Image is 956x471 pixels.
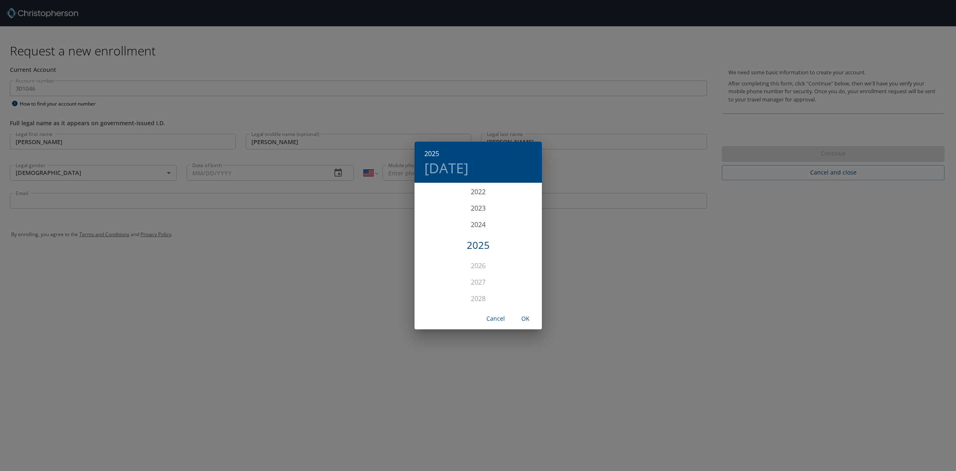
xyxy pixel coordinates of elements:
[415,184,542,200] div: 2022
[483,311,509,326] button: Cancel
[516,314,535,324] span: OK
[512,311,539,326] button: OK
[415,216,542,233] div: 2024
[486,314,506,324] span: Cancel
[424,148,439,159] button: 2025
[415,200,542,216] div: 2023
[424,159,468,177] button: [DATE]
[415,237,542,253] div: 2025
